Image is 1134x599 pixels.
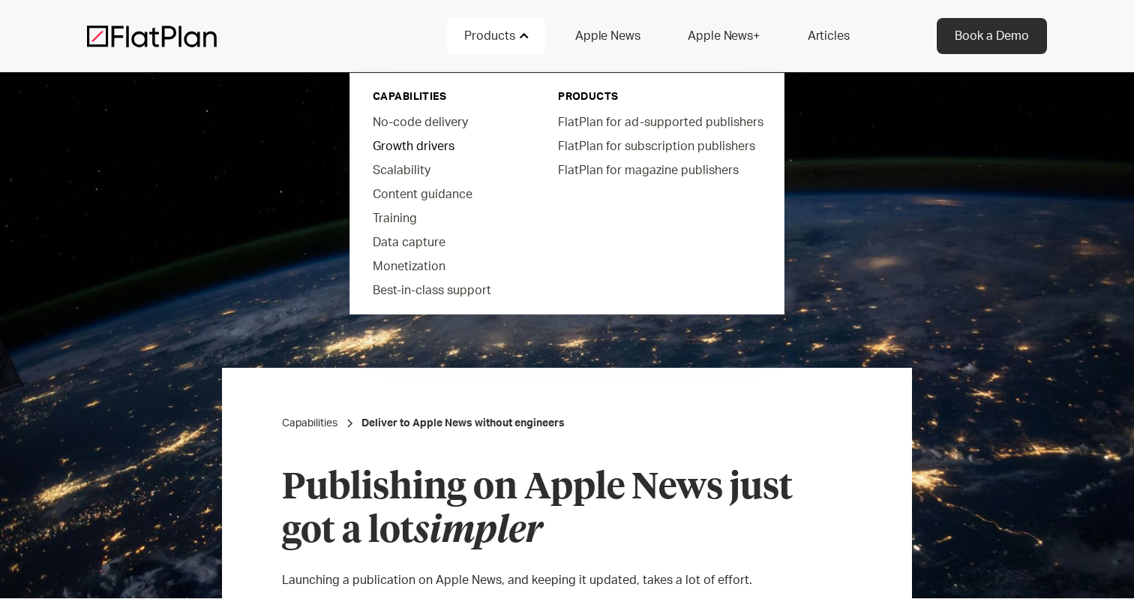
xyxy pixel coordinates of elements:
a: Deliver to Apple News without engineers [361,416,565,431]
a: Training [361,206,531,230]
a: FlatPlan for ad-supported publishers [546,110,773,134]
a: Best-in-class support [361,278,531,302]
a: Scalability [361,158,531,182]
a: Capabilities [282,416,337,431]
a: FlatPlan for subscription publishers [546,134,773,158]
p: Launching a publication on Apple News, and keeping it updated, takes a lot of effort. [282,571,852,589]
a: FlatPlan for magazine publishers [546,158,773,182]
a: Apple News [557,18,658,54]
h2: Publishing on Apple News just got a lot [282,467,852,553]
div: PRODUCTS [558,89,761,104]
div: Products [446,18,545,54]
a: Data capture [361,230,531,254]
em: simpler [414,513,542,549]
p: ‍ [282,553,852,571]
a: No-code delivery [361,110,531,134]
a: Content guidance [361,182,531,206]
a: Articles [790,18,868,54]
a: Monetization [361,254,531,278]
div: Products [464,27,515,45]
div: Book a Demo [955,27,1029,45]
a: Book a Demo [937,18,1047,54]
div: capabilities [373,89,519,104]
nav: Products [349,68,784,315]
a: Growth drivers [361,134,531,158]
a: Apple News+ [670,18,777,54]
